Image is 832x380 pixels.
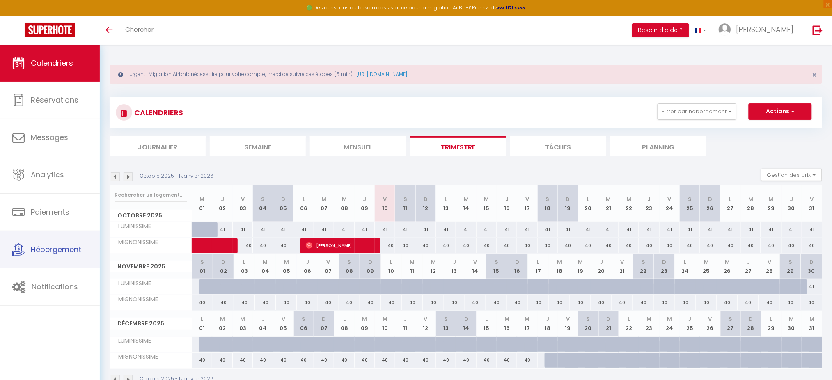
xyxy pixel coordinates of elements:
[780,254,801,279] th: 29
[662,258,667,266] abbr: D
[456,222,477,237] div: 41
[658,103,736,120] button: Filtrer par hébergement
[423,254,444,279] th: 12
[253,222,273,237] div: 41
[356,71,407,78] a: [URL][DOMAIN_NAME]
[720,185,741,222] th: 27
[525,195,529,203] abbr: V
[546,195,550,203] abbr: S
[31,58,73,68] span: Calendriers
[741,222,761,237] div: 41
[444,315,448,323] abbr: S
[110,65,822,84] div: Urgent : Migration Airbnb nécessaire pour votre compte, merci de suivre ces étapes (5 min) -
[538,311,558,336] th: 18
[360,254,381,279] th: 09
[675,254,696,279] th: 24
[517,222,538,237] div: 41
[782,185,802,222] th: 30
[210,136,306,156] li: Semaine
[314,311,335,336] th: 07
[802,222,822,237] div: 41
[424,195,428,203] abbr: D
[233,238,253,253] div: 40
[375,185,395,222] th: 10
[132,103,183,122] h3: CALENDRIERS
[696,295,717,310] div: 40
[517,185,538,222] th: 17
[302,315,305,323] abbr: S
[684,258,687,266] abbr: L
[477,238,497,253] div: 40
[424,315,428,323] abbr: V
[525,315,530,323] abbr: M
[111,279,154,288] span: LUMINISSIME
[456,311,477,336] th: 14
[587,195,589,203] abbr: L
[497,238,517,253] div: 40
[403,195,407,203] abbr: S
[234,295,255,310] div: 40
[465,254,486,279] th: 14
[445,195,447,203] abbr: L
[675,295,696,310] div: 40
[293,311,314,336] th: 06
[517,238,538,253] div: 40
[281,195,285,203] abbr: D
[639,222,660,237] div: 41
[318,254,339,279] th: 07
[578,222,599,237] div: 41
[339,295,360,310] div: 40
[729,195,732,203] abbr: L
[486,295,507,310] div: 40
[607,315,611,323] abbr: D
[241,195,245,203] abbr: V
[510,136,606,156] li: Tâches
[759,295,780,310] div: 40
[720,238,741,253] div: 40
[749,195,754,203] abbr: M
[619,222,639,237] div: 41
[782,222,802,237] div: 41
[233,311,253,336] th: 03
[704,258,709,266] abbr: M
[261,315,265,323] abbr: J
[293,185,314,222] th: 06
[318,295,339,310] div: 40
[431,258,436,266] abbr: M
[606,195,611,203] abbr: M
[688,195,692,203] abbr: S
[782,238,802,253] div: 40
[639,238,660,253] div: 40
[812,70,817,80] span: ×
[306,238,374,253] span: [PERSON_NAME]
[253,185,273,222] th: 04
[741,311,761,336] th: 28
[802,238,822,253] div: 40
[801,254,822,279] th: 30
[342,195,347,203] abbr: M
[125,25,154,34] span: Chercher
[273,238,294,253] div: 40
[334,185,355,222] th: 08
[201,258,204,266] abbr: S
[321,195,326,203] abbr: M
[747,258,750,266] abbr: J
[310,136,406,156] li: Mensuel
[566,195,570,203] abbr: D
[558,311,578,336] th: 19
[696,254,717,279] th: 25
[276,254,297,279] th: 05
[660,311,680,336] th: 24
[192,295,213,310] div: 40
[639,311,660,336] th: 23
[339,254,360,279] th: 08
[570,295,591,310] div: 40
[255,254,276,279] th: 04
[363,195,367,203] abbr: J
[322,315,326,323] abbr: D
[25,23,75,37] img: Super Booking
[788,258,792,266] abbr: S
[761,222,782,237] div: 41
[558,238,578,253] div: 40
[598,238,619,253] div: 40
